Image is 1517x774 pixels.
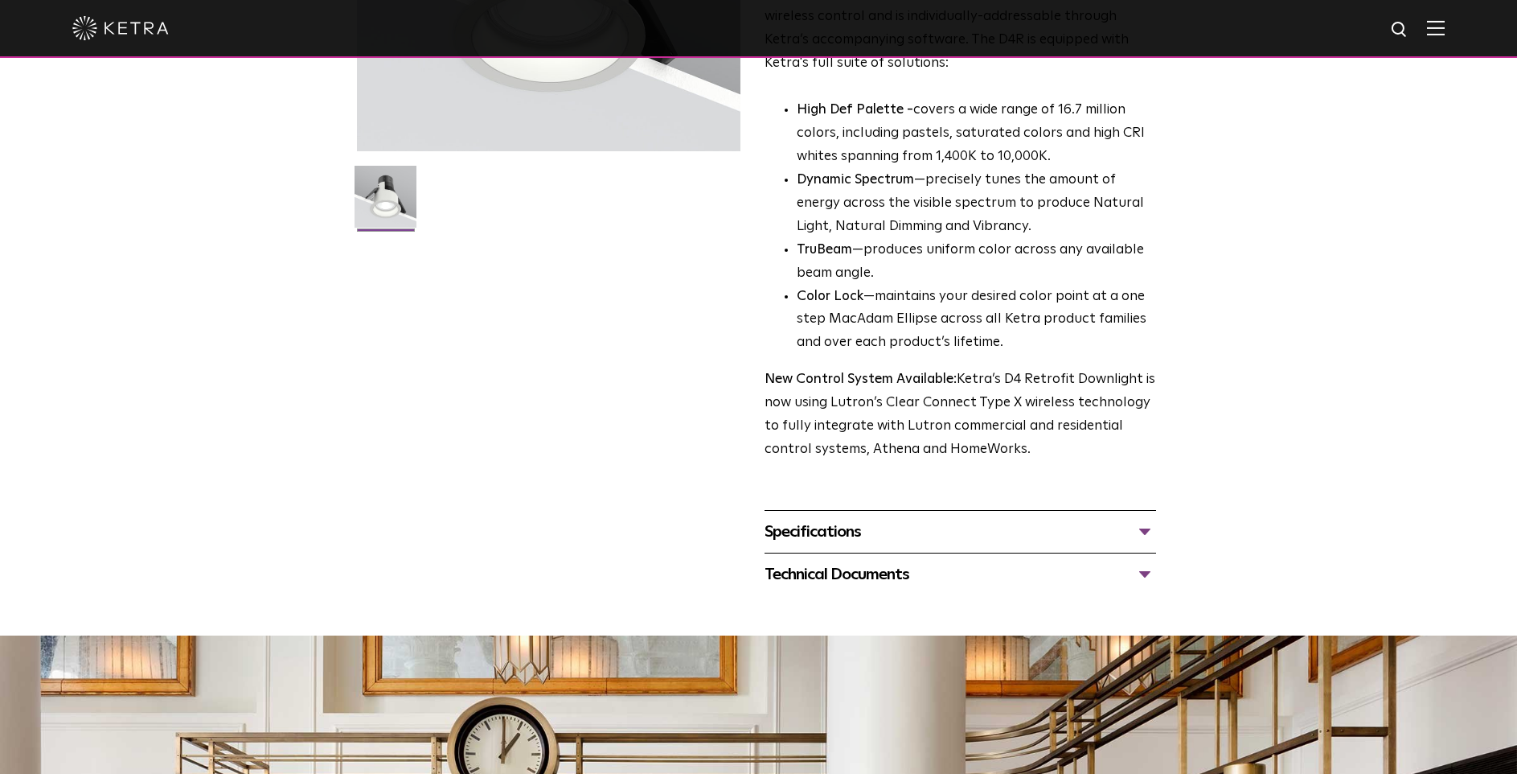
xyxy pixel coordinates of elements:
div: Technical Documents [765,562,1156,587]
li: —produces uniform color across any available beam angle. [797,239,1156,286]
img: ketra-logo-2019-white [72,16,169,40]
div: Specifications [765,519,1156,545]
li: —maintains your desired color point at a one step MacAdam Ellipse across all Ketra product famili... [797,286,1156,356]
strong: Color Lock [797,290,863,303]
p: Ketra’s D4 Retrofit Downlight is now using Lutron’s Clear Connect Type X wireless technology to f... [765,368,1156,462]
strong: TruBeam [797,243,852,257]
p: covers a wide range of 16.7 million colors, including pastels, saturated colors and high CRI whit... [797,99,1156,169]
strong: New Control System Available: [765,373,957,386]
strong: Dynamic Spectrum [797,173,914,187]
li: —precisely tunes the amount of energy across the visible spectrum to produce Natural Light, Natur... [797,169,1156,239]
img: D4R Retrofit Downlight [355,166,416,240]
img: Hamburger%20Nav.svg [1427,20,1445,35]
img: search icon [1390,20,1410,40]
strong: High Def Palette - [797,103,913,117]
